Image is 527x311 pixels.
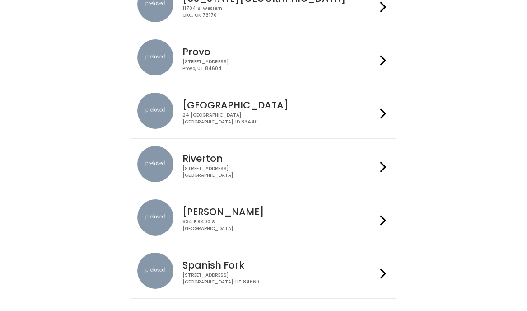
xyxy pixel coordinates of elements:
div: 11704 S. Western OKC, OK 73170 [182,5,377,19]
div: [STREET_ADDRESS] [GEOGRAPHIC_DATA] [182,165,377,179]
img: preloved location [137,199,173,236]
div: [STREET_ADDRESS] [GEOGRAPHIC_DATA], UT 84660 [182,272,377,285]
div: [STREET_ADDRESS] Provo, UT 84604 [182,59,377,72]
div: 834 E 9400 S [GEOGRAPHIC_DATA] [182,219,377,232]
h4: Provo [182,47,377,57]
a: preloved location [GEOGRAPHIC_DATA] 24 [GEOGRAPHIC_DATA][GEOGRAPHIC_DATA], ID 83440 [137,93,390,131]
img: preloved location [137,146,173,182]
a: preloved location Spanish Fork [STREET_ADDRESS][GEOGRAPHIC_DATA], UT 84660 [137,253,390,291]
img: preloved location [137,93,173,129]
a: preloved location Provo [STREET_ADDRESS]Provo, UT 84604 [137,39,390,78]
img: preloved location [137,253,173,289]
a: preloved location Riverton [STREET_ADDRESS][GEOGRAPHIC_DATA] [137,146,390,184]
img: preloved location [137,39,173,75]
a: preloved location [PERSON_NAME] 834 E 9400 S[GEOGRAPHIC_DATA] [137,199,390,238]
h4: [PERSON_NAME] [182,207,377,217]
div: 24 [GEOGRAPHIC_DATA] [GEOGRAPHIC_DATA], ID 83440 [182,112,377,125]
h4: [GEOGRAPHIC_DATA] [182,100,377,110]
h4: Spanish Fork [182,260,377,270]
h4: Riverton [182,153,377,164]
